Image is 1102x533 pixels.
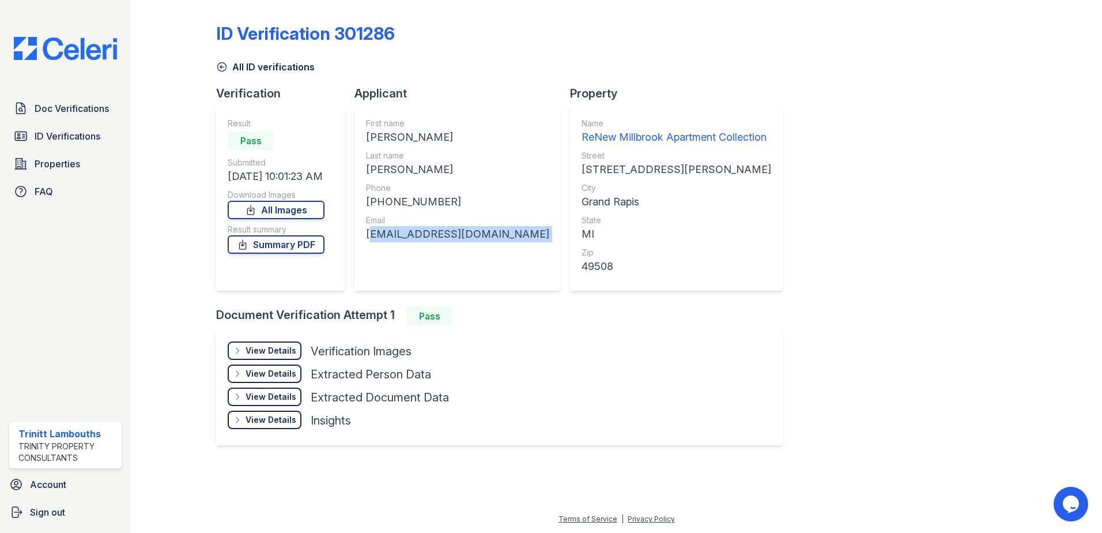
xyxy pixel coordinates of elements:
[228,132,274,150] div: Pass
[366,129,549,145] div: [PERSON_NAME]
[246,414,296,426] div: View Details
[582,118,771,129] div: Name
[216,60,315,74] a: All ID verifications
[582,247,771,258] div: Zip
[582,129,771,145] div: ReNew Millbrook Apartment Collection
[228,224,324,235] div: Result summary
[354,85,570,102] div: Applicant
[311,343,412,359] div: Verification Images
[582,182,771,194] div: City
[311,366,431,382] div: Extracted Person Data
[228,235,324,254] a: Summary PDF
[9,180,122,203] a: FAQ
[582,258,771,275] div: 49508
[366,194,549,210] div: [PHONE_NUMBER]
[228,157,324,168] div: Submitted
[228,118,324,129] div: Result
[366,215,549,226] div: Email
[228,201,324,219] a: All Images
[366,182,549,194] div: Phone
[246,368,296,380] div: View Details
[366,162,549,178] div: [PERSON_NAME]
[570,85,792,102] div: Property
[582,194,771,210] div: Grand Rapis
[216,23,395,44] div: ID Verification 301286
[311,412,351,429] div: Insights
[228,168,324,185] div: [DATE] 10:01:23 AM
[1054,487,1090,521] iframe: chat widget
[406,307,452,325] div: Pass
[18,427,117,441] div: Trinitt Lambouths
[5,37,126,60] img: CE_Logo_Blue-a8612792a0a2168367f1c8372b55b34899dd931a85d93a1a3d3e32e68fde9ad4.png
[30,505,65,519] span: Sign out
[582,226,771,242] div: MI
[216,307,792,325] div: Document Verification Attempt 1
[628,515,675,523] a: Privacy Policy
[5,473,126,496] a: Account
[558,515,617,523] a: Terms of Service
[5,501,126,524] a: Sign out
[366,150,549,162] div: Last name
[35,102,109,115] span: Doc Verifications
[216,85,354,102] div: Verification
[582,162,771,178] div: [STREET_ADDRESS][PERSON_NAME]
[228,189,324,201] div: Download Images
[30,478,66,491] span: Account
[366,226,549,242] div: [EMAIL_ADDRESS][DOMAIN_NAME]
[621,515,624,523] div: |
[246,391,296,403] div: View Details
[311,389,449,406] div: Extracted Document Data
[246,345,296,356] div: View Details
[35,157,80,171] span: Properties
[9,125,122,148] a: ID Verifications
[582,215,771,226] div: State
[582,150,771,162] div: Street
[35,129,100,143] span: ID Verifications
[9,152,122,175] a: Properties
[18,441,117,464] div: Trinity Property Consultants
[35,185,53,198] span: FAQ
[9,97,122,120] a: Doc Verifications
[366,118,549,129] div: First name
[582,118,771,145] a: Name ReNew Millbrook Apartment Collection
